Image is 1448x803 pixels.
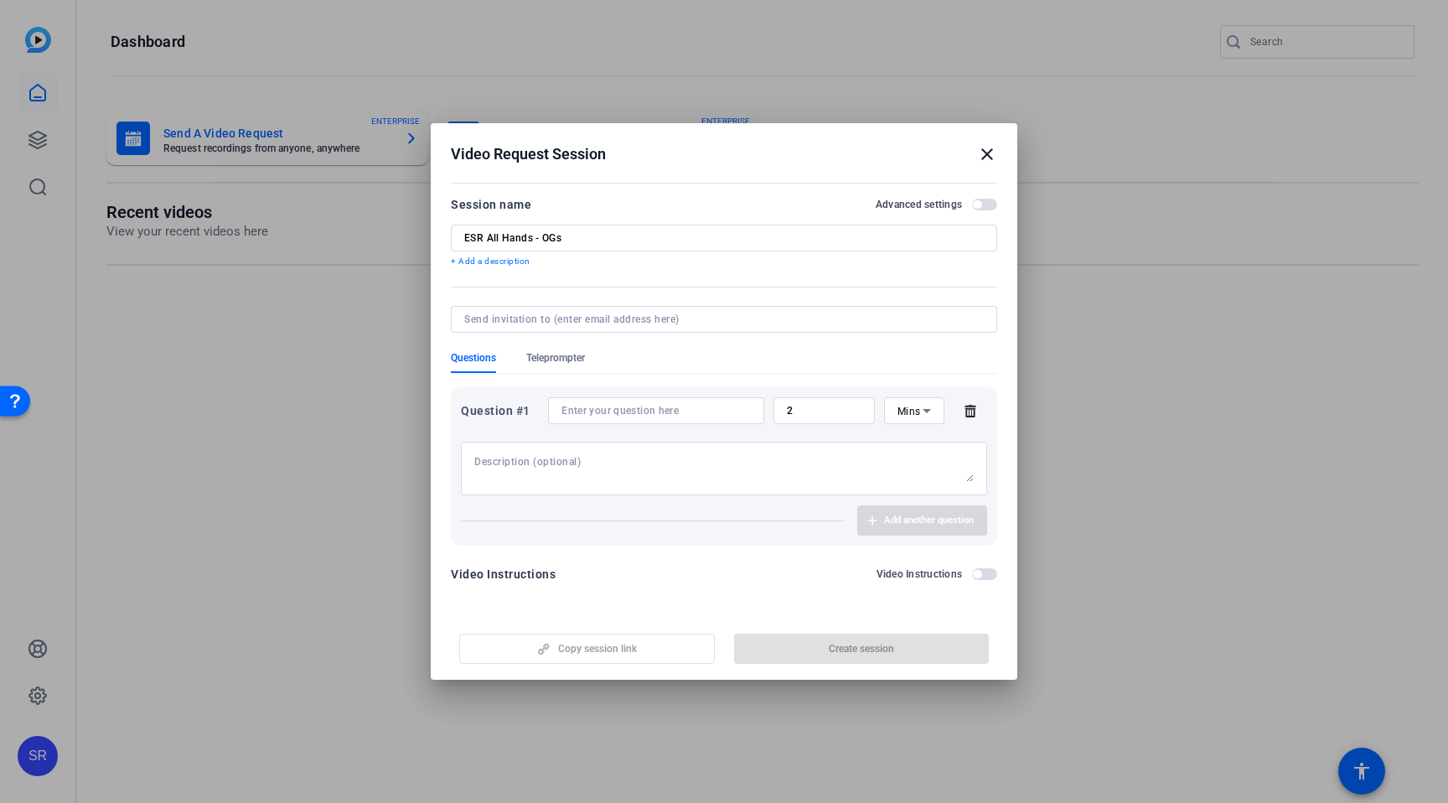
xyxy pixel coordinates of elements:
[977,144,997,164] mat-icon: close
[897,406,921,417] span: Mins
[787,404,861,417] input: Time
[451,564,556,584] div: Video Instructions
[526,351,585,365] span: Teleprompter
[461,401,539,421] div: Question #1
[451,194,531,215] div: Session name
[464,313,977,326] input: Send invitation to (enter email address here)
[464,231,984,245] input: Enter Session Name
[877,567,963,581] h2: Video Instructions
[876,198,962,211] h2: Advanced settings
[451,255,997,268] p: + Add a description
[561,404,751,417] input: Enter your question here
[451,144,997,164] div: Video Request Session
[451,351,496,365] span: Questions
